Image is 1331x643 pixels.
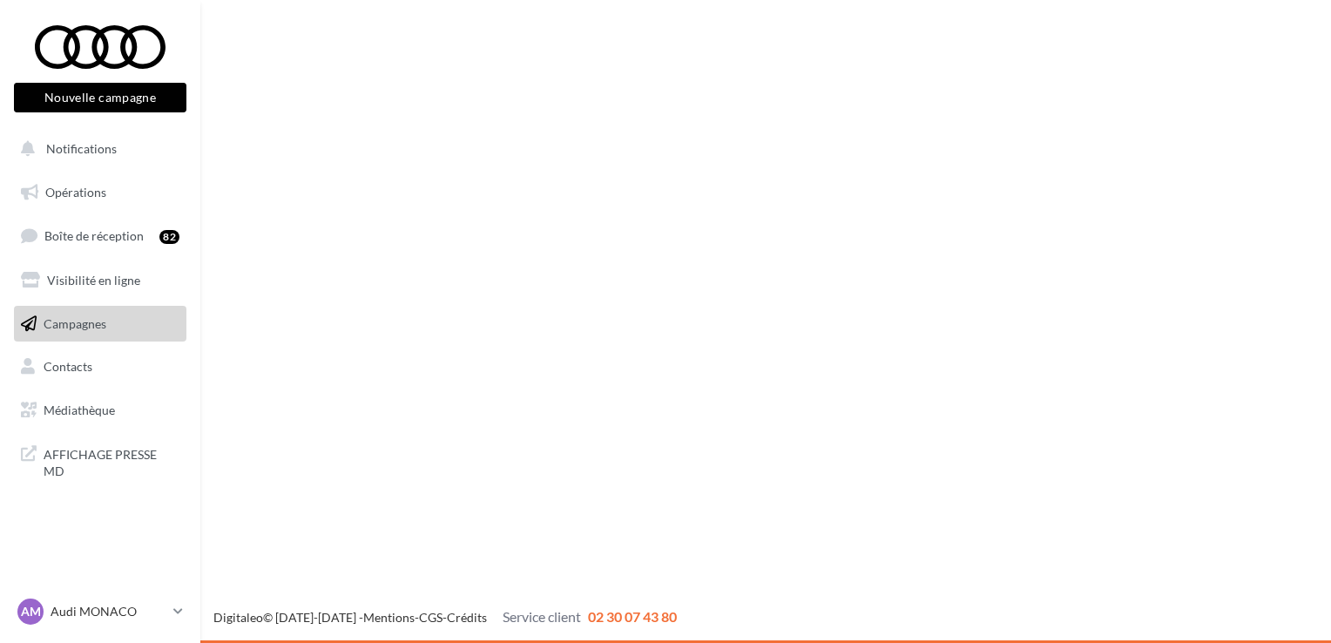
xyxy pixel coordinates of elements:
span: Contacts [44,359,92,374]
a: AM Audi MONACO [14,595,186,628]
a: Digitaleo [213,610,263,625]
button: Nouvelle campagne [14,83,186,112]
a: Contacts [10,349,190,385]
span: Médiathèque [44,403,115,417]
div: 82 [159,230,179,244]
a: Boîte de réception82 [10,217,190,254]
a: Médiathèque [10,392,190,429]
button: Notifications [10,131,183,167]
a: Opérations [10,174,190,211]
a: CGS [419,610,443,625]
a: Visibilité en ligne [10,262,190,299]
p: Audi MONACO [51,603,166,620]
span: Boîte de réception [44,228,144,243]
a: Crédits [447,610,487,625]
span: Visibilité en ligne [47,273,140,288]
span: Service client [503,608,581,625]
span: Campagnes [44,315,106,330]
span: AFFICHAGE PRESSE MD [44,443,179,480]
span: 02 30 07 43 80 [588,608,677,625]
a: Campagnes [10,306,190,342]
a: AFFICHAGE PRESSE MD [10,436,190,487]
span: © [DATE]-[DATE] - - - [213,610,677,625]
span: Notifications [46,141,117,156]
span: AM [21,603,41,620]
span: Opérations [45,185,106,200]
a: Mentions [363,610,415,625]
